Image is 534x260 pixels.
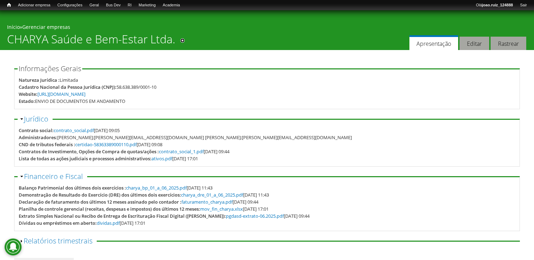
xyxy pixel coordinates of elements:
[472,2,516,9] a: Olájoao.ruiz_124888
[57,134,352,141] div: [PERSON_NAME];[PERSON_NAME][EMAIL_ADDRESS][DOMAIN_NAME] [PERSON_NAME];[PERSON_NAME][EMAIL_ADDRESS...
[19,155,151,162] div: Lista de todas as ações judiciais e processos administrativos:
[226,213,284,219] a: pgdasd-extrato-06.2025.pdf
[22,24,70,30] a: Gerenciar empresas
[7,24,20,30] a: Início
[226,213,310,219] span: [DATE] 09:44
[37,91,85,97] a: [URL][DOMAIN_NAME]
[124,2,135,9] a: RI
[482,3,513,7] strong: joao.ruiz_124888
[409,35,458,50] a: Apresentação
[19,91,37,98] div: Website:
[460,37,489,50] a: Editar
[19,148,159,155] div: Contratos de Investimento, Opções de Compra de quotas/ações :
[116,83,156,91] div: 58.638.389/0001-10
[7,2,11,7] span: Início
[19,212,226,219] div: Extrato Simples Nacional ou Recibo de Entrega de Escrituração Fiscal Digital ([PERSON_NAME]):
[19,141,75,148] div: CND de tributos federais :
[54,127,120,134] span: [DATE] 09:05
[159,148,204,155] a: contrato_social_1.pdf
[19,98,35,105] div: Estado:
[19,191,181,198] div: Demonstração de Resultado do Exercício (DRE) dos últimos dois exercícios:
[159,2,184,9] a: Academia
[19,127,54,134] div: Contrato social:
[86,2,102,9] a: Geral
[19,219,97,227] div: Dívidas ou empréstimos em aberto:
[75,141,162,148] span: [DATE] 09:08
[14,2,54,9] a: Adicionar empresa
[19,134,57,141] div: Administradores:
[19,184,126,191] div: Balanço Patrimonial dos últimos dois exercícios :
[181,199,258,205] span: [DATE] 09:44
[102,2,124,9] a: Bus Dev
[19,64,81,73] span: Informações Gerais
[19,83,116,91] div: Cadastro Nacional da Pessoa Jurídica (CNPJ):
[60,76,78,83] div: Limitada
[181,192,243,198] a: charya_dre_01_a_06_2025.pdf
[200,206,269,212] span: [DATE] 17:01
[54,2,86,9] a: Configurações
[75,141,137,148] a: certidao-58363389000110.pdf
[491,37,526,50] a: Rastrear
[7,32,175,50] h1: CHARYA Saúde e Bem-Estar Ltda.
[97,220,145,226] span: [DATE] 17:01
[151,155,198,162] span: [DATE] 17:01
[7,24,527,32] div: »
[19,198,181,205] div: Declaração de faturamento dos últimos 12 meses assinado pelo contador :
[35,98,125,105] div: ENVIO DE DOCUMENTOS EM ANDAMENTO
[24,172,83,181] a: Financeiro e Fiscal
[181,199,233,205] a: faturamento_charya.pdf
[97,220,120,226] a: dividas.pdf
[200,206,243,212] a: mov_fin_charya.xlsx
[19,205,200,212] div: Planilha de controle gerencial (receitas, despesas e impostos) dos últimos 12 meses:
[135,2,159,9] a: Marketing
[516,2,530,9] a: Sair
[151,155,172,162] a: ativos.pdf
[4,2,14,8] a: Início
[181,192,269,198] span: [DATE] 11:43
[126,185,212,191] span: [DATE] 11:43
[159,148,229,155] span: [DATE] 09:44
[24,114,48,124] a: Jurídico
[19,76,60,83] div: Natureza Jurídica :
[54,127,94,134] a: contrato_social.pdf
[24,236,92,246] a: Relatórios trimestrais
[126,185,187,191] a: charya_bp_01_a_06_2025.pdf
